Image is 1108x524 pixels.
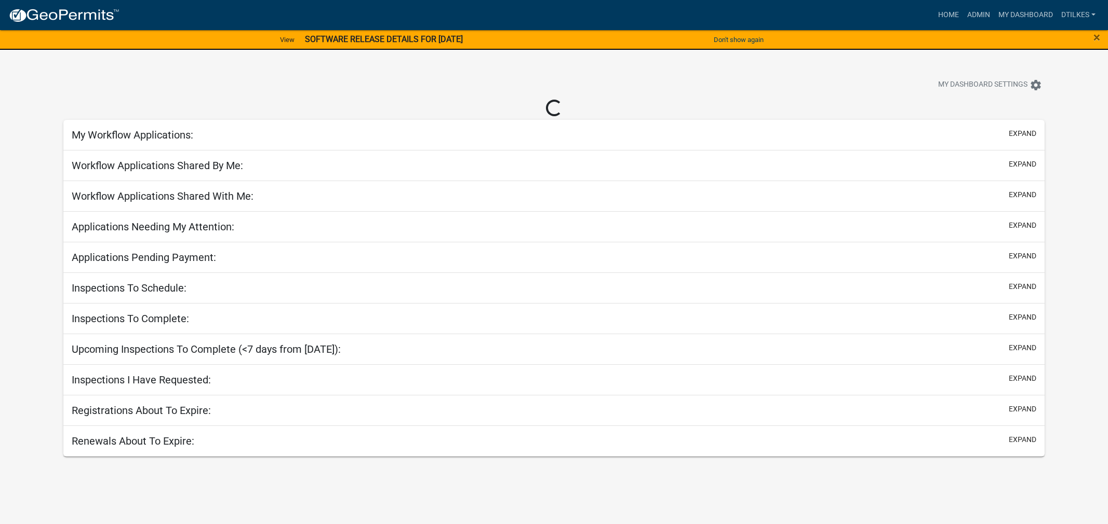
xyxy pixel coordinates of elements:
button: expand [1009,342,1036,353]
a: View [276,31,299,48]
a: My Dashboard [994,5,1057,25]
h5: Upcoming Inspections To Complete (<7 days from [DATE]): [72,343,341,355]
button: expand [1009,404,1036,415]
a: dtilkes [1057,5,1100,25]
h5: Applications Pending Payment: [72,251,216,264]
button: expand [1009,251,1036,261]
h5: Applications Needing My Attention: [72,220,234,233]
h5: My Workflow Applications: [72,129,193,141]
button: expand [1009,159,1036,170]
button: Close [1093,31,1100,44]
button: My Dashboard Settingssettings [930,75,1050,95]
span: My Dashboard Settings [938,79,1027,91]
button: Don't show again [710,31,768,48]
strong: SOFTWARE RELEASE DETAILS FOR [DATE] [305,34,463,44]
h5: Renewals About To Expire: [72,435,194,447]
h5: Inspections I Have Requested: [72,374,211,386]
a: Home [934,5,963,25]
h5: Workflow Applications Shared With Me: [72,190,253,202]
button: expand [1009,434,1036,445]
button: expand [1009,312,1036,323]
button: expand [1009,373,1036,384]
a: Admin [963,5,994,25]
button: expand [1009,189,1036,200]
h5: Inspections To Schedule: [72,282,186,294]
button: expand [1009,281,1036,292]
h5: Inspections To Complete: [72,312,189,325]
h5: Registrations About To Expire: [72,404,211,417]
i: settings [1030,79,1042,91]
button: expand [1009,220,1036,231]
h5: Workflow Applications Shared By Me: [72,159,243,172]
span: × [1093,30,1100,45]
button: expand [1009,128,1036,139]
